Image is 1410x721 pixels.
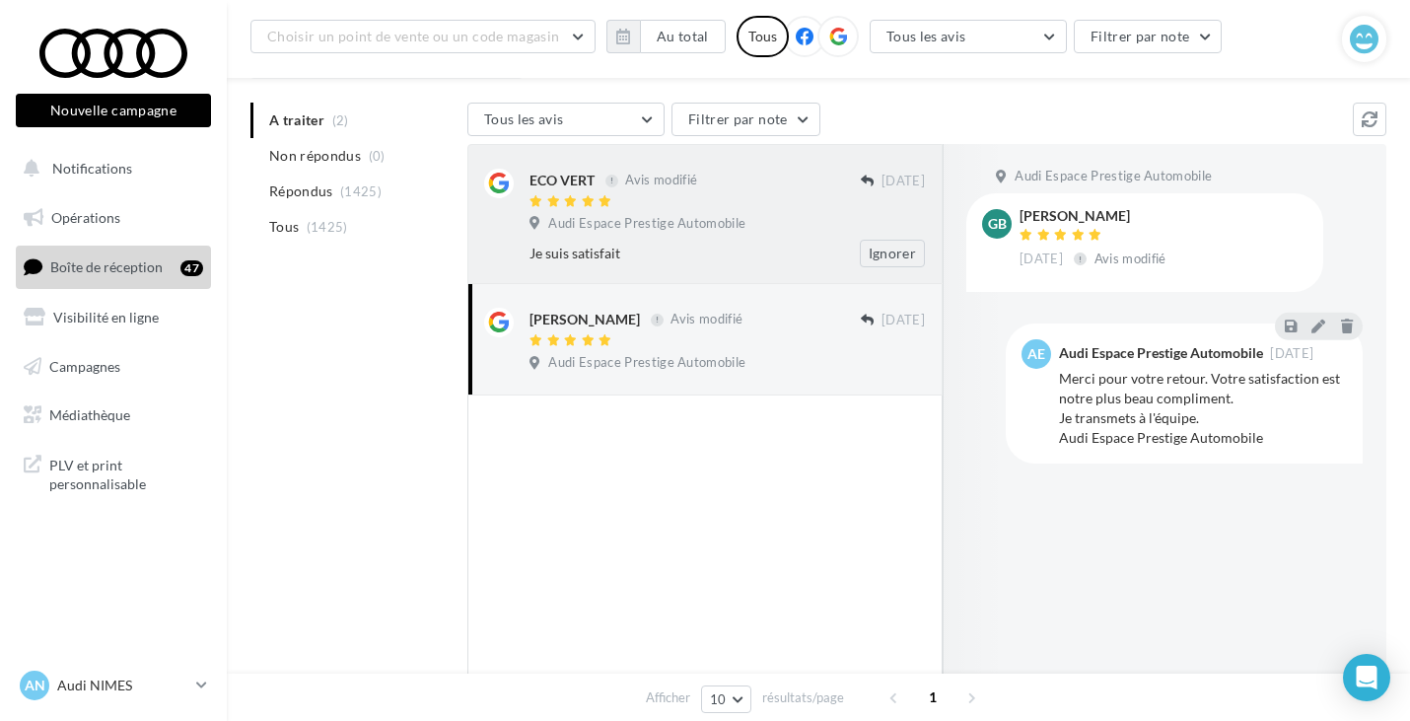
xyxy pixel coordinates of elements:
[1343,654,1390,701] div: Open Intercom Messenger
[646,688,690,707] span: Afficher
[1059,346,1263,360] div: Audi Espace Prestige Automobile
[307,219,348,235] span: (1425)
[16,94,211,127] button: Nouvelle campagne
[269,146,361,166] span: Non répondus
[548,215,745,233] span: Audi Espace Prestige Automobile
[881,312,925,329] span: [DATE]
[710,691,727,707] span: 10
[12,444,215,502] a: PLV et print personnalisable
[762,688,844,707] span: résultats/page
[625,173,697,188] span: Avis modifié
[269,217,299,237] span: Tous
[917,682,949,713] span: 1
[53,309,159,325] span: Visibilité en ligne
[12,246,215,288] a: Boîte de réception47
[49,406,130,423] span: Médiathèque
[49,452,203,494] span: PLV et print personnalisable
[1020,251,1063,268] span: [DATE]
[737,16,789,57] div: Tous
[1020,209,1170,223] div: [PERSON_NAME]
[548,354,745,372] span: Audi Espace Prestige Automobile
[269,181,333,201] span: Répondus
[12,395,215,436] a: Médiathèque
[529,310,640,329] div: [PERSON_NAME]
[988,214,1007,234] span: GB
[1059,369,1347,448] div: Merci pour votre retour. Votre satisfaction est notre plus beau compliment. Je transmets à l'équi...
[340,183,382,199] span: (1425)
[49,357,120,374] span: Campagnes
[1094,251,1166,266] span: Avis modifié
[860,240,925,267] button: Ignorer
[250,20,596,53] button: Choisir un point de vente ou un code magasin
[12,197,215,239] a: Opérations
[881,173,925,190] span: [DATE]
[1074,20,1223,53] button: Filtrer par note
[12,297,215,338] a: Visibilité en ligne
[467,103,665,136] button: Tous les avis
[606,20,726,53] button: Au total
[50,258,163,275] span: Boîte de réception
[886,28,966,44] span: Tous les avis
[12,346,215,388] a: Campagnes
[1015,168,1212,185] span: Audi Espace Prestige Automobile
[529,244,797,263] div: Je suis satisfait
[484,110,564,127] span: Tous les avis
[640,20,726,53] button: Au total
[57,676,188,695] p: Audi NIMES
[51,209,120,226] span: Opérations
[16,667,211,704] a: AN Audi NIMES
[180,260,203,276] div: 47
[671,103,820,136] button: Filtrer par note
[369,148,386,164] span: (0)
[267,28,559,44] span: Choisir un point de vente ou un code magasin
[1027,344,1045,364] span: AE
[529,171,595,190] div: ECO VERT
[670,312,742,327] span: Avis modifié
[701,685,751,713] button: 10
[1270,347,1313,360] span: [DATE]
[25,676,45,695] span: AN
[52,160,132,177] span: Notifications
[12,148,207,189] button: Notifications
[870,20,1067,53] button: Tous les avis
